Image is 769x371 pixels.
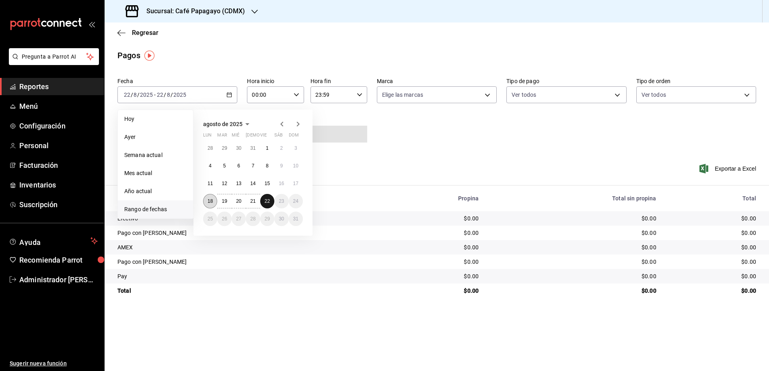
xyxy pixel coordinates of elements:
[701,164,756,173] span: Exportar a Excel
[123,92,131,98] input: --
[217,176,231,191] button: 12 de agosto de 2025
[124,133,187,141] span: Ayer
[669,229,756,237] div: $0.00
[250,216,255,222] abbr: 28 de agosto de 2025
[260,194,274,208] button: 22 de agosto de 2025
[293,216,298,222] abbr: 31 de agosto de 2025
[19,274,98,285] span: Administrador [PERSON_NAME]
[274,159,288,173] button: 9 de agosto de 2025
[387,258,479,266] div: $0.00
[223,163,226,169] abbr: 5 de agosto de 2025
[260,176,274,191] button: 15 de agosto de 2025
[203,194,217,208] button: 18 de agosto de 2025
[117,287,374,295] div: Total
[203,121,243,127] span: agosto de 2025
[171,92,173,98] span: /
[387,229,479,237] div: $0.00
[512,91,536,99] span: Ver todos
[260,141,274,155] button: 1 de agosto de 2025
[246,212,260,226] button: 28 de agosto de 2025
[217,159,231,173] button: 5 de agosto de 2025
[144,51,154,61] img: Tooltip marker
[289,159,303,173] button: 10 de agosto de 2025
[642,91,666,99] span: Ver todos
[669,287,756,295] div: $0.00
[209,163,212,169] abbr: 4 de agosto de 2025
[19,81,98,92] span: Reportes
[19,101,98,112] span: Menú
[140,92,153,98] input: ----
[217,141,231,155] button: 29 de julio de 2025
[250,181,255,186] abbr: 14 de agosto de 2025
[387,272,479,280] div: $0.00
[117,272,374,280] div: Pay
[222,181,227,186] abbr: 12 de agosto de 2025
[6,58,99,67] a: Pregunta a Parrot AI
[266,163,269,169] abbr: 8 de agosto de 2025
[289,194,303,208] button: 24 de agosto de 2025
[19,140,98,151] span: Personal
[203,176,217,191] button: 11 de agosto de 2025
[274,176,288,191] button: 16 de agosto de 2025
[274,132,283,141] abbr: sábado
[217,132,227,141] abbr: martes
[246,159,260,173] button: 7 de agosto de 2025
[117,243,374,251] div: AMEX
[236,145,241,151] abbr: 30 de julio de 2025
[236,181,241,186] abbr: 13 de agosto de 2025
[265,181,270,186] abbr: 15 de agosto de 2025
[506,78,626,84] label: Tipo de pago
[208,198,213,204] abbr: 18 de agosto de 2025
[19,255,98,265] span: Recomienda Parrot
[203,141,217,155] button: 28 de julio de 2025
[382,91,423,99] span: Elige las marcas
[289,176,303,191] button: 17 de agosto de 2025
[117,29,158,37] button: Regresar
[279,198,284,204] abbr: 23 de agosto de 2025
[232,212,246,226] button: 27 de agosto de 2025
[154,92,156,98] span: -
[669,243,756,251] div: $0.00
[491,214,656,222] div: $0.00
[250,198,255,204] abbr: 21 de agosto de 2025
[156,92,164,98] input: --
[203,159,217,173] button: 4 de agosto de 2025
[265,198,270,204] abbr: 22 de agosto de 2025
[294,145,297,151] abbr: 3 de agosto de 2025
[246,132,293,141] abbr: jueves
[164,92,166,98] span: /
[247,78,304,84] label: Hora inicio
[387,195,479,202] div: Propina
[232,194,246,208] button: 20 de agosto de 2025
[203,212,217,226] button: 25 de agosto de 2025
[124,151,187,159] span: Semana actual
[266,145,269,151] abbr: 1 de agosto de 2025
[310,78,367,84] label: Hora fin
[279,216,284,222] abbr: 30 de agosto de 2025
[167,92,171,98] input: --
[9,48,99,65] button: Pregunta a Parrot AI
[19,236,87,246] span: Ayuda
[252,163,255,169] abbr: 7 de agosto de 2025
[117,78,237,84] label: Fecha
[132,29,158,37] span: Regresar
[203,119,252,129] button: agosto de 2025
[289,132,299,141] abbr: domingo
[274,212,288,226] button: 30 de agosto de 2025
[265,216,270,222] abbr: 29 de agosto de 2025
[293,181,298,186] abbr: 17 de agosto de 2025
[293,163,298,169] abbr: 10 de agosto de 2025
[222,216,227,222] abbr: 26 de agosto de 2025
[246,141,260,155] button: 31 de julio de 2025
[669,272,756,280] div: $0.00
[377,78,497,84] label: Marca
[387,287,479,295] div: $0.00
[137,92,140,98] span: /
[280,145,283,151] abbr: 2 de agosto de 2025
[117,258,374,266] div: Pago con [PERSON_NAME]
[293,198,298,204] abbr: 24 de agosto de 2025
[260,212,274,226] button: 29 de agosto de 2025
[208,181,213,186] abbr: 11 de agosto de 2025
[260,159,274,173] button: 8 de agosto de 2025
